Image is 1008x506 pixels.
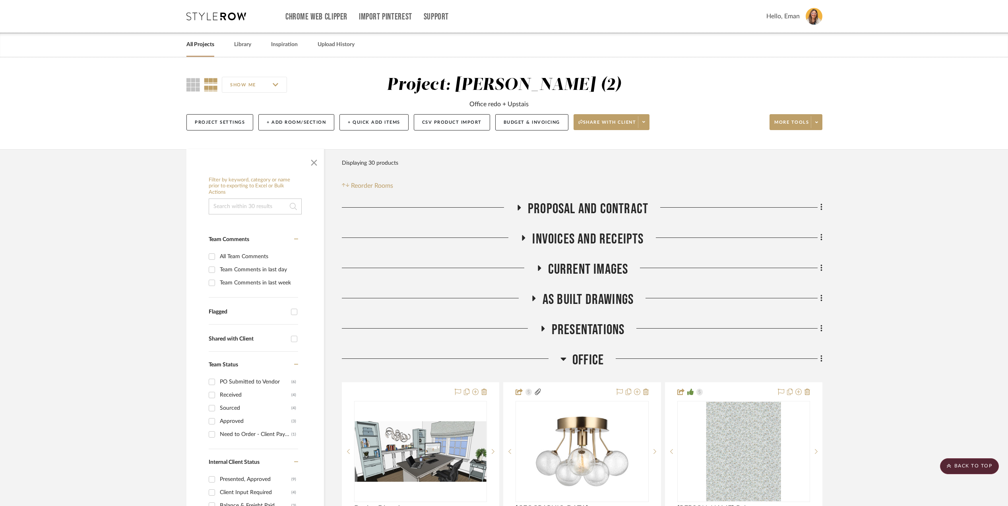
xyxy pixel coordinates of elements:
span: Current Images [548,261,628,278]
button: + Add Room/Section [258,114,334,130]
a: Library [234,39,251,50]
div: All Team Comments [220,250,296,263]
div: (4) [291,402,296,415]
span: Reorder Rooms [351,181,393,191]
img: Design Direction [355,421,486,482]
span: More tools [774,119,809,131]
div: (4) [291,389,296,401]
a: All Projects [186,39,214,50]
div: (3) [291,415,296,428]
span: Share with client [578,119,636,131]
button: Budget & Invoicing [495,114,568,130]
button: + Quick Add Items [339,114,409,130]
div: (6) [291,376,296,388]
div: (1) [291,428,296,441]
div: (4) [291,486,296,499]
span: Office [572,352,604,369]
button: Reorder Rooms [342,181,393,191]
div: Team Comments in last week [220,276,296,289]
a: Import Pinterest [359,14,412,20]
div: Approved [220,415,291,428]
button: Project Settings [186,114,253,130]
button: Share with client [574,114,650,130]
img: Parker Rain [706,402,781,501]
span: invoices and receipts [532,231,644,248]
img: Bronzeville [532,402,632,501]
div: Team Comments in last day [220,263,296,276]
div: Client Input Required [220,486,291,499]
a: Upload History [318,39,355,50]
img: avatar [806,8,822,25]
div: 0 [516,401,648,502]
button: CSV Product Import [414,114,490,130]
div: (9) [291,473,296,486]
span: Team Status [209,362,238,368]
div: Office redo + Upstais [469,99,529,109]
div: Received [220,389,291,401]
div: Flagged [209,309,287,315]
div: 0 [678,401,810,502]
a: Inspiration [271,39,298,50]
button: Close [306,153,322,169]
a: Chrome Web Clipper [285,14,347,20]
div: Need to Order - Client Payment Received [220,428,291,441]
scroll-to-top-button: BACK TO TOP [940,458,999,474]
button: More tools [770,114,822,130]
a: Support [424,14,449,20]
div: Displaying 30 products [342,155,398,171]
div: Sourced [220,402,291,415]
h6: Filter by keyword, category or name prior to exporting to Excel or Bulk Actions [209,177,302,196]
div: Shared with Client [209,336,287,343]
div: Presented, Approved [220,473,291,486]
span: Presentations [552,321,625,339]
span: Internal Client Status [209,459,260,465]
span: Hello, Eman [766,12,800,21]
span: proposal and contract [528,200,648,218]
div: 0 [355,401,487,502]
div: Project: [PERSON_NAME] (2) [387,77,622,93]
input: Search within 30 results [209,199,302,214]
span: Team Comments [209,237,249,242]
span: As Built Drawings [543,291,634,308]
div: PO Submitted to Vendor [220,376,291,388]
